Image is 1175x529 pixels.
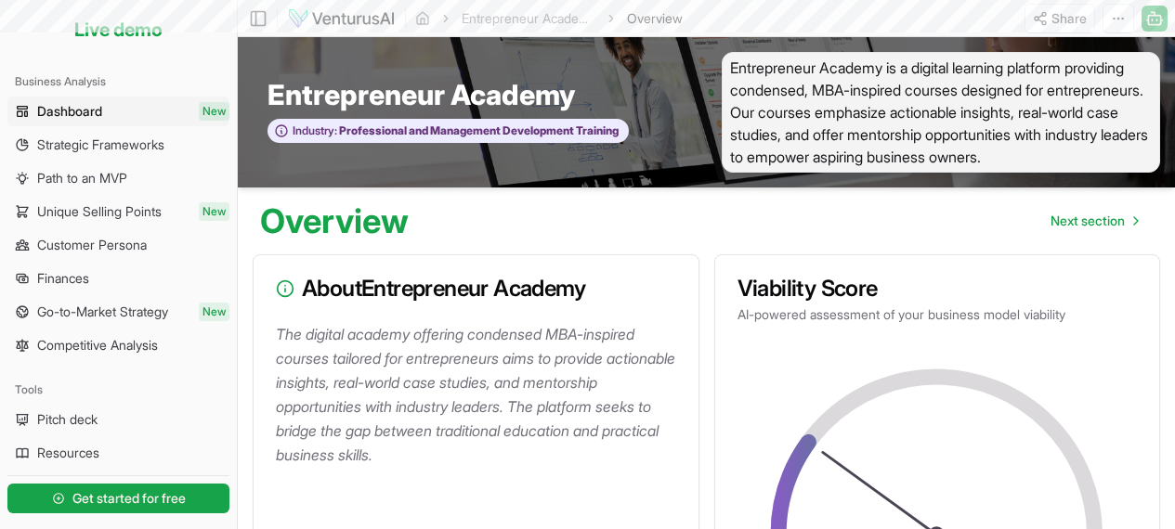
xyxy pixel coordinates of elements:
span: Pitch deck [37,410,98,429]
a: Resources [7,438,229,468]
span: Get started for free [72,489,186,508]
a: Unique Selling PointsNew [7,197,229,226]
span: New [199,303,229,321]
button: Industry:Professional and Management Development Training [268,119,629,144]
span: Unique Selling Points [37,202,162,221]
span: Entrepreneur Academy [268,78,575,111]
span: Go-to-Market Strategy [37,303,168,321]
a: DashboardNew [7,97,229,126]
a: Customer Persona [7,230,229,260]
span: Professional and Management Development Training [337,123,619,138]
span: Next section [1051,212,1125,230]
p: The digital academy offering condensed MBA-inspired courses tailored for entrepreneurs aims to pr... [276,322,684,467]
span: Finances [37,269,89,288]
div: Business Analysis [7,67,229,97]
nav: pagination [1036,202,1153,239]
button: Get started for free [7,484,229,513]
span: Strategic Frameworks [37,135,164,154]
a: Go to next page [1036,202,1153,239]
span: Entrepreneur Academy is a digital learning platform providing condensed, MBA-inspired courses des... [722,52,1161,173]
span: Industry: [293,123,337,138]
span: Path to an MVP [37,169,127,187]
a: Strategic Frameworks [7,130,229,160]
a: Get started for free [7,480,229,517]
h3: Viability Score [738,277,1138,300]
h1: Overview [260,202,409,239]
a: Path to an MVP [7,163,229,193]
span: New [199,202,229,221]
span: Dashboard [37,102,102,121]
span: Competitive Analysis [37,336,158,355]
a: Competitive Analysis [7,330,229,360]
h3: About Entrepreneur Academy [276,277,676,300]
a: Go-to-Market StrategyNew [7,297,229,327]
span: New [199,102,229,121]
p: AI-powered assessment of your business model viability [738,305,1138,324]
a: Pitch deck [7,405,229,434]
div: Tools [7,375,229,405]
span: Resources [37,444,99,462]
span: Customer Persona [37,236,147,254]
a: Finances [7,264,229,293]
